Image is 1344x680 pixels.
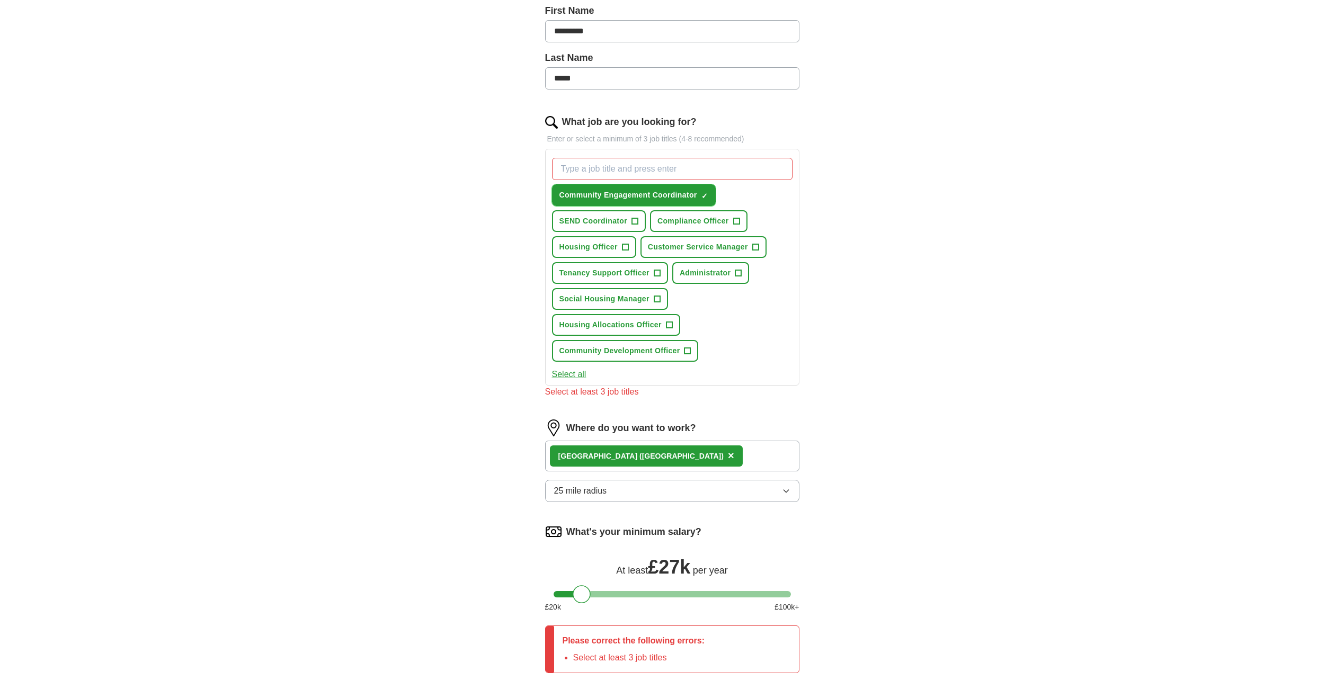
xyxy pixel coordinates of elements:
span: Administrator [680,267,731,279]
span: SEND Coordinator [559,216,628,227]
span: ([GEOGRAPHIC_DATA]) [639,452,724,460]
button: Housing Officer [552,236,636,258]
span: At least [616,565,648,576]
button: Select all [552,368,586,381]
span: Housing Officer [559,241,618,253]
button: Tenancy Support Officer [552,262,668,284]
span: Tenancy Support Officer [559,267,649,279]
label: First Name [545,4,799,18]
label: What's your minimum salary? [566,525,701,539]
span: × [728,450,734,461]
p: Enter or select a minimum of 3 job titles (4-8 recommended) [545,133,799,145]
span: ✓ [701,192,708,200]
span: 25 mile radius [554,485,607,497]
label: What job are you looking for? [562,115,697,129]
span: Housing Allocations Officer [559,319,662,330]
img: salary.png [545,523,562,540]
input: Type a job title and press enter [552,158,793,180]
span: Community Engagement Coordinator [559,190,697,201]
span: Community Development Officer [559,345,680,356]
div: Select at least 3 job titles [545,386,799,398]
button: 25 mile radius [545,480,799,502]
button: × [728,448,734,464]
strong: [GEOGRAPHIC_DATA] [558,452,638,460]
span: per year [693,565,728,576]
li: Select at least 3 job titles [573,651,705,664]
img: location.png [545,419,562,436]
button: Customer Service Manager [640,236,767,258]
span: Social Housing Manager [559,293,649,305]
img: search.png [545,116,558,129]
button: Compliance Officer [650,210,747,232]
button: Community Engagement Coordinator✓ [552,184,716,206]
button: Housing Allocations Officer [552,314,680,336]
p: Please correct the following errors: [563,634,705,647]
span: Compliance Officer [657,216,729,227]
button: Social Housing Manager [552,288,668,310]
button: SEND Coordinator [552,210,646,232]
label: Where do you want to work? [566,421,696,435]
span: £ 100 k+ [775,602,799,613]
button: Community Development Officer [552,340,699,362]
span: Customer Service Manager [648,241,748,253]
label: Last Name [545,51,799,65]
span: £ 20 k [545,602,561,613]
button: Administrator [672,262,749,284]
span: £ 27k [648,556,690,578]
